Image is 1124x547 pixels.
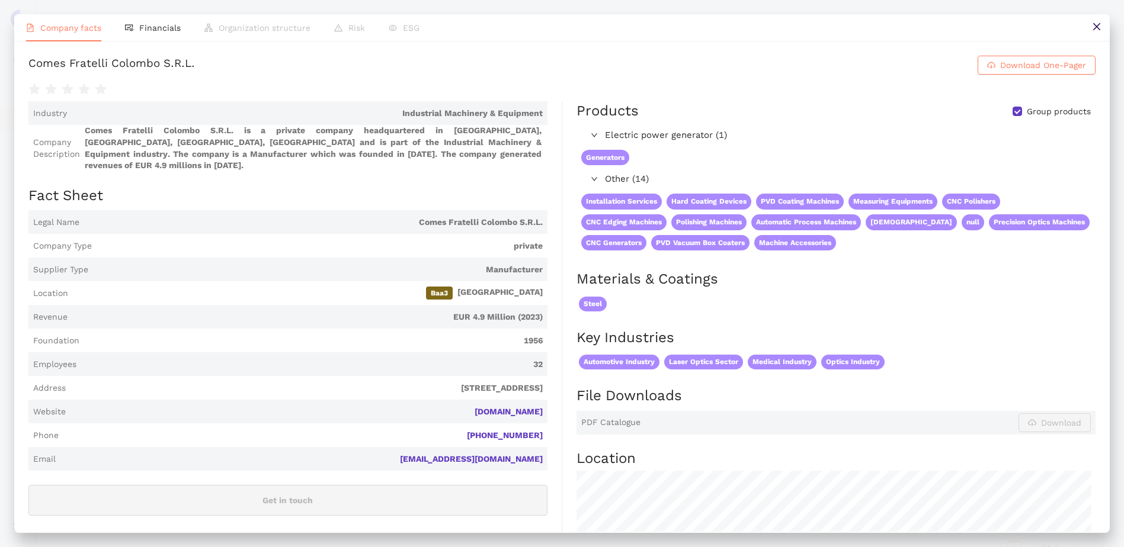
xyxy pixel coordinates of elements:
[748,355,816,369] span: Medical Industry
[667,194,751,210] span: Hard Coating Devices
[821,355,885,369] span: Optics Industry
[751,214,861,230] span: Automatic Process Machines
[40,23,101,33] span: Company facts
[33,382,66,394] span: Address
[95,83,107,95] span: star
[334,24,342,32] span: warning
[987,61,995,70] span: cloud-download
[671,214,747,230] span: Polishing Machines
[426,287,453,300] span: Baa3
[605,172,1090,186] span: Other (14)
[125,24,133,32] span: fund-view
[579,355,659,369] span: Automotive Industry
[577,328,1096,348] h2: Key Industries
[866,214,957,230] span: [DEMOGRAPHIC_DATA]
[33,406,66,418] span: Website
[33,311,68,323] span: Revenue
[591,131,598,139] span: right
[28,186,547,206] h2: Fact Sheet
[33,430,59,442] span: Phone
[28,83,40,95] span: star
[62,83,73,95] span: star
[591,175,598,182] span: right
[33,240,92,252] span: Company Type
[348,23,365,33] span: Risk
[219,23,310,33] span: Organization structure
[33,359,76,371] span: Employees
[72,108,543,120] span: Industrial Machinery & Equipment
[204,24,213,32] span: apartment
[81,359,543,371] span: 32
[577,170,1094,189] div: Other (14)
[577,386,1096,406] h2: File Downloads
[942,194,1000,210] span: CNC Polishers
[581,194,662,210] span: Installation Services
[78,83,90,95] span: star
[581,214,667,230] span: CNC Edging Machines
[989,214,1090,230] span: Precision Optics Machines
[33,288,68,300] span: Location
[33,335,79,347] span: Foundation
[1000,59,1086,72] span: Download One-Pager
[577,449,1096,469] h2: Location
[71,382,543,394] span: [STREET_ADDRESS]
[1022,106,1096,118] span: Group products
[85,125,543,171] span: Comes Fratelli Colombo S.R.L. is a private company headquartered in [GEOGRAPHIC_DATA], [GEOGRAPHI...
[756,194,844,210] span: PVD Coating Machines
[33,453,56,465] span: Email
[33,108,67,120] span: Industry
[33,217,79,229] span: Legal Name
[84,217,543,229] span: Comes Fratelli Colombo S.R.L.
[605,128,1090,143] span: Electric power generator (1)
[577,126,1094,145] div: Electric power generator (1)
[93,264,543,276] span: Manufacturer
[579,297,607,311] span: Steel
[581,235,646,251] span: CNC Generators
[754,235,836,251] span: Machine Accessories
[97,240,543,252] span: private
[581,417,641,429] span: PDF Catalogue
[978,56,1096,75] button: cloud-downloadDownload One-Pager
[45,83,57,95] span: star
[33,137,80,160] span: Company Description
[73,287,543,300] span: [GEOGRAPHIC_DATA]
[389,24,397,32] span: eye
[403,23,420,33] span: ESG
[84,335,543,347] span: 1956
[577,269,1096,289] h2: Materials & Coatings
[848,194,937,210] span: Measuring Equipments
[651,235,750,251] span: PVD Vacuum Box Coaters
[581,150,629,166] span: Generators
[1092,22,1101,31] span: close
[962,214,984,230] span: null
[664,355,743,369] span: Laser Optics Sector
[577,101,639,121] div: Products
[1083,14,1110,41] button: close
[28,56,195,75] div: Comes Fratelli Colombo S.R.L.
[139,23,181,33] span: Financials
[72,311,543,323] span: EUR 4.9 Million (2023)
[33,264,88,276] span: Supplier Type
